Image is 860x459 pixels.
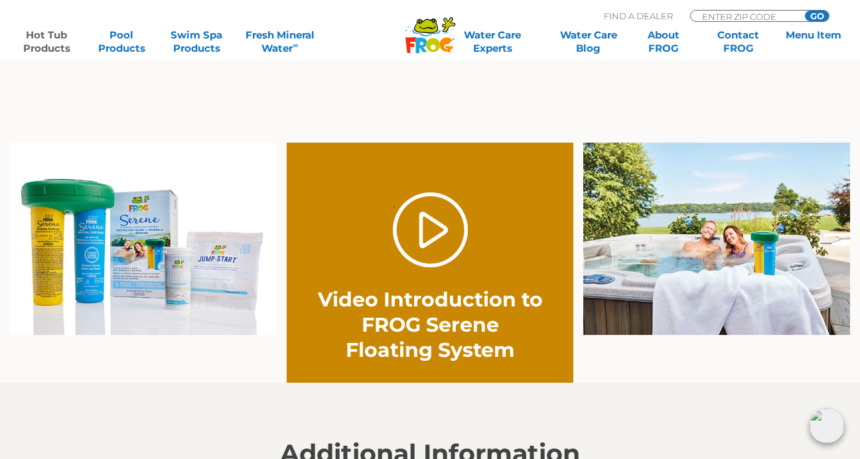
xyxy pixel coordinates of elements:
a: Fresh MineralWater∞ [238,29,322,55]
a: Swim SpaProducts [163,29,230,55]
a: Play Video [393,192,468,267]
a: PoolProducts [88,29,155,55]
img: openIcon [810,409,844,443]
a: AboutFROG [630,29,696,55]
a: Hot TubProducts [13,29,80,55]
a: ContactFROG [705,29,771,55]
a: Menu Item [780,29,846,55]
sup: ∞ [293,40,298,50]
input: GO [805,11,829,21]
a: Water CareBlog [555,29,621,55]
img: serene-family [10,143,277,335]
h2: Video Introduction to FROG Serene Floating System [315,287,545,363]
input: Zip Code Form [701,11,790,22]
p: Find A Dealer [604,10,673,22]
a: Water CareExperts [439,29,547,55]
img: serene-floater-hottub [583,143,850,335]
